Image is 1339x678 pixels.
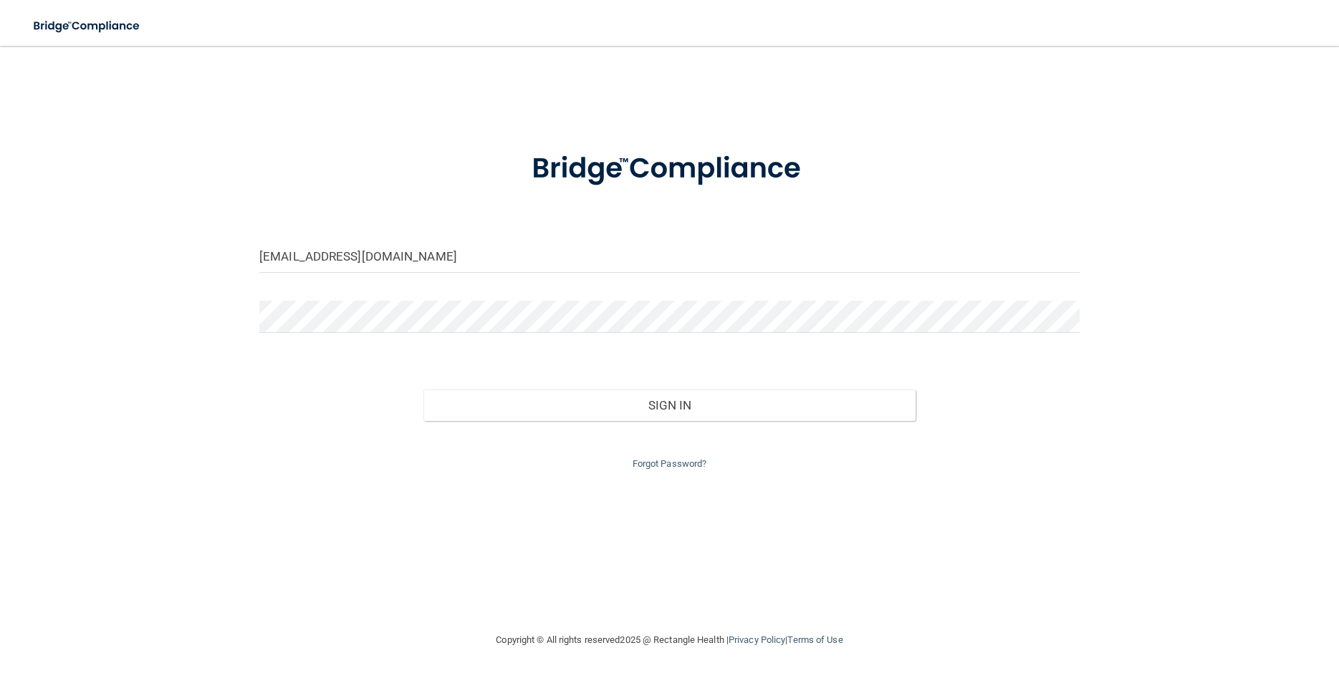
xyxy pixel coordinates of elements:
[729,634,785,645] a: Privacy Policy
[21,11,153,41] img: bridge_compliance_login_screen.278c3ca4.svg
[787,634,843,645] a: Terms of Use
[408,617,931,663] div: Copyright © All rights reserved 2025 @ Rectangle Health | |
[633,458,707,469] a: Forgot Password?
[423,389,916,421] button: Sign In
[259,241,1080,273] input: Email
[502,132,836,206] img: bridge_compliance_login_screen.278c3ca4.svg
